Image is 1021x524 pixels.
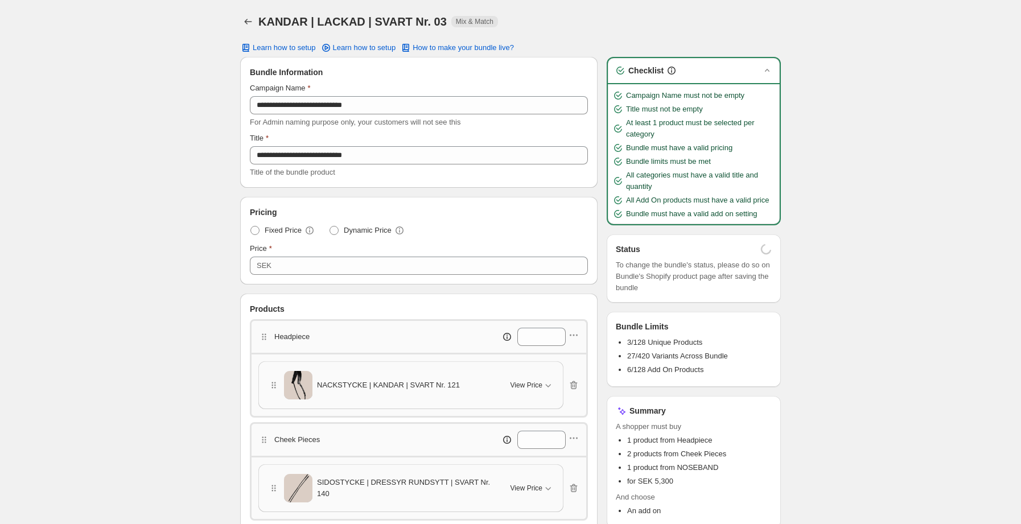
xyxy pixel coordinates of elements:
h3: Summary [629,405,666,416]
span: 27/420 Variants Across Bundle [627,352,728,360]
span: Title of the bundle product [250,168,335,176]
span: View Price [510,484,542,493]
span: Products [250,303,285,315]
button: Learn how to setup [233,40,323,56]
span: Learn how to setup [333,43,396,52]
h1: KANDAR | LACKAD | SVART Nr. 03 [258,15,447,28]
label: Price [250,243,272,254]
button: View Price [504,479,561,497]
span: Title must not be empty [626,104,703,115]
h3: Status [616,244,640,255]
span: 6/128 Add On Products [627,365,703,374]
span: SIDOSTYCKE | DRESSYR RUNDSYTT | SVART Nr. 140 [317,477,497,500]
span: Learn how to setup [253,43,316,52]
span: Pricing [250,207,277,218]
li: 2 products from Cheek Pieces [627,448,772,460]
span: Campaign Name must not be empty [626,90,744,101]
li: 1 product from Headpiece [627,435,772,446]
img: SIDOSTYCKE | DRESSYR RUNDSYTT | SVART Nr. 140 [284,471,312,506]
a: Learn how to setup [314,40,403,56]
label: Title [250,133,269,144]
span: Bundle must have a valid pricing [626,142,732,154]
span: Bundle must have a valid add on setting [626,208,757,220]
li: for SEK 5,300 [627,476,772,487]
span: All categories must have a valid title and quantity [626,170,775,192]
span: Bundle Information [250,67,323,78]
span: All Add On products must have a valid price [626,195,769,206]
span: Dynamic Price [344,225,392,236]
span: To change the bundle's status, please do so on Bundle's Shopify product page after saving the bundle [616,259,772,294]
p: Headpiece [274,331,310,343]
button: How to make your bundle live? [393,40,521,56]
li: An add on [627,505,772,517]
span: View Price [510,381,542,390]
label: Campaign Name [250,82,311,94]
span: Fixed Price [265,225,302,236]
span: And choose [616,492,772,503]
span: At least 1 product must be selected per category [626,117,775,140]
span: A shopper must buy [616,421,772,432]
h3: Checklist [628,65,664,76]
span: How to make your bundle live? [413,43,514,52]
span: 3/128 Unique Products [627,338,702,346]
span: Mix & Match [456,17,493,26]
div: SEK [257,260,271,271]
p: Cheek Pieces [274,434,320,445]
li: 1 product from NOSEBAND [627,462,772,473]
button: View Price [504,376,561,394]
img: NACKSTYCKE | KANDAR | SVART Nr. 121 [284,368,312,403]
button: Back [240,14,256,30]
span: For Admin naming purpose only, your customers will not see this [250,118,460,126]
h3: Bundle Limits [616,321,669,332]
span: Bundle limits must be met [626,156,711,167]
span: NACKSTYCKE | KANDAR | SVART Nr. 121 [317,379,460,391]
